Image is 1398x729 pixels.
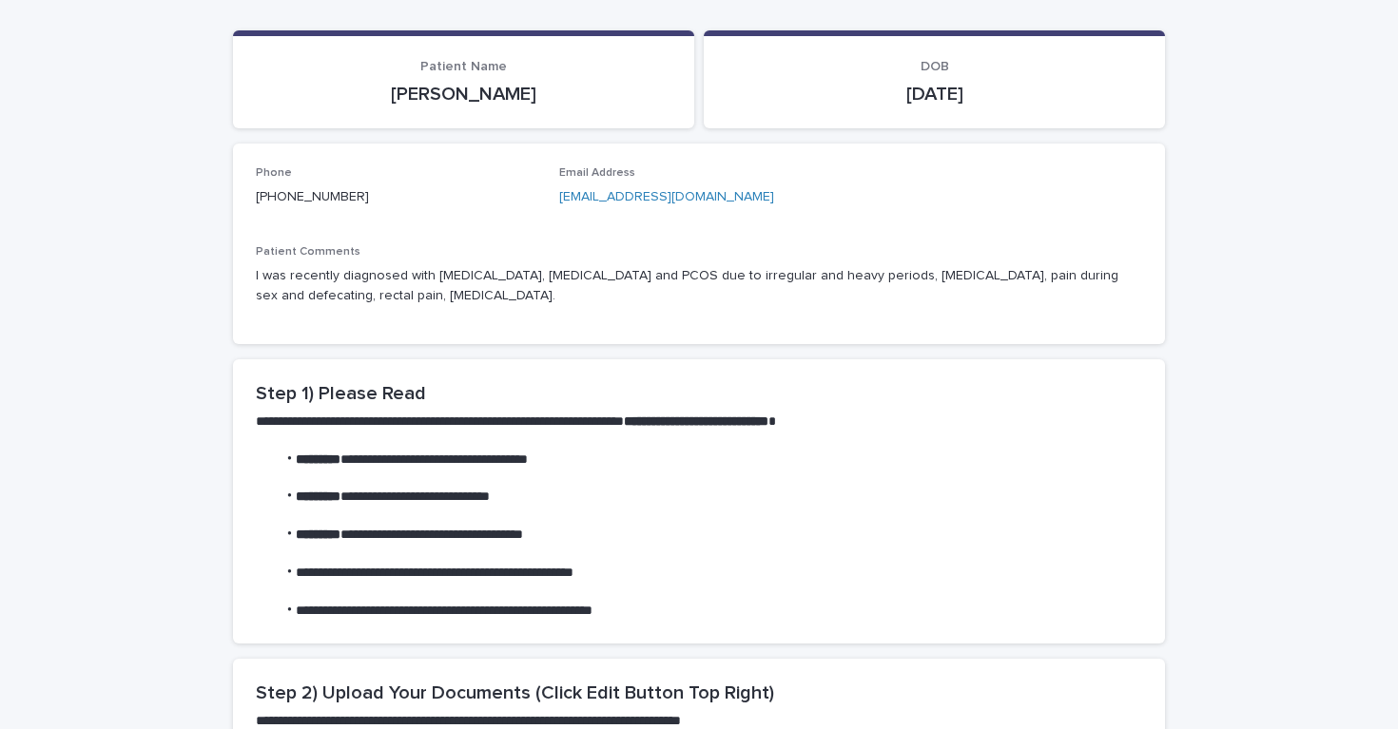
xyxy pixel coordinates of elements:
span: DOB [921,60,949,73]
span: Patient Name [420,60,507,73]
h2: Step 1) Please Read [256,382,1142,405]
span: Email Address [559,167,635,179]
span: Phone [256,167,292,179]
h2: Step 2) Upload Your Documents (Click Edit Button Top Right) [256,681,1142,704]
p: [DATE] [727,83,1142,106]
p: I was recently diagnosed with [MEDICAL_DATA], [MEDICAL_DATA] and PCOS due to irregular and heavy ... [256,266,1142,306]
a: [PHONE_NUMBER] [256,190,369,203]
a: [EMAIL_ADDRESS][DOMAIN_NAME] [559,190,774,203]
span: Patient Comments [256,246,360,258]
p: [PERSON_NAME] [256,83,671,106]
